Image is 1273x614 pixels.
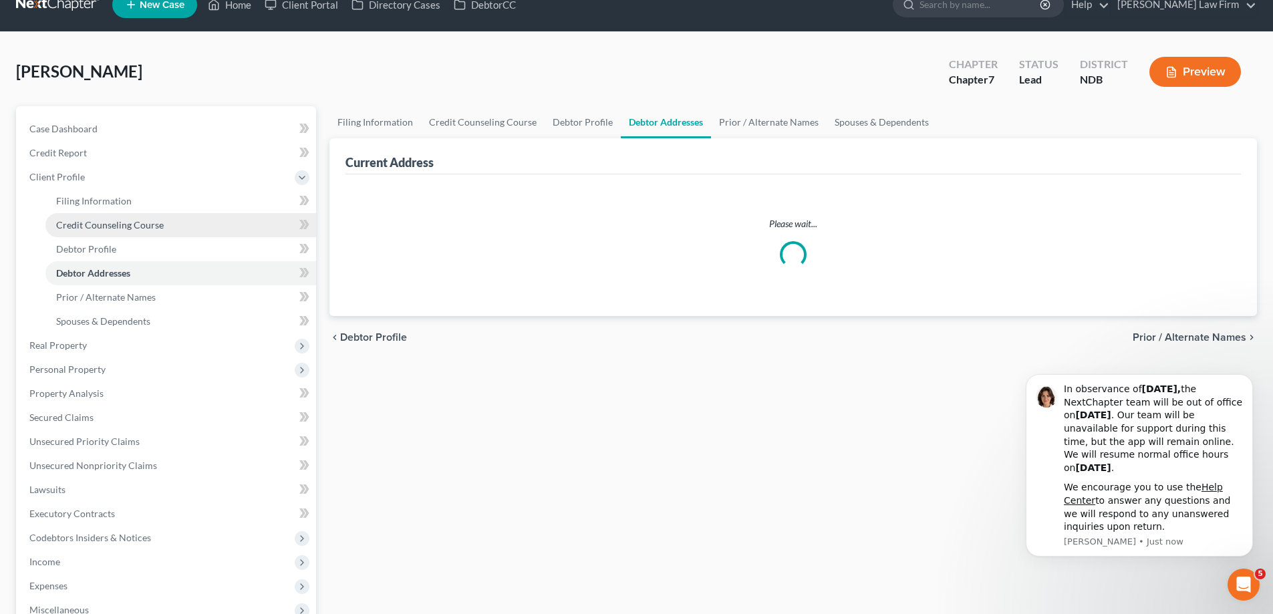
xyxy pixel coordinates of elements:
span: Income [29,556,60,567]
a: Debtor Addresses [45,261,316,285]
a: Property Analysis [19,381,316,406]
span: Prior / Alternate Names [56,291,156,303]
a: Case Dashboard [19,117,316,141]
div: District [1080,57,1128,72]
span: Spouses & Dependents [56,315,150,327]
a: Credit Counseling Course [421,106,545,138]
a: Filing Information [45,189,316,213]
span: [PERSON_NAME] [16,61,142,81]
span: Personal Property [29,363,106,375]
a: Spouses & Dependents [45,309,316,333]
span: Debtor Profile [56,243,116,255]
a: Filing Information [329,106,421,138]
a: Spouses & Dependents [827,106,937,138]
a: Secured Claims [19,406,316,430]
span: 7 [988,73,994,86]
a: Debtor Profile [45,237,316,261]
a: Prior / Alternate Names [45,285,316,309]
a: Executory Contracts [19,502,316,526]
button: Preview [1149,57,1241,87]
a: Debtor Profile [545,106,621,138]
div: Status [1019,57,1058,72]
div: Chapter [949,72,998,88]
span: Credit Counseling Course [56,219,164,231]
span: Lawsuits [29,484,65,495]
span: Filing Information [56,195,132,206]
span: 5 [1255,569,1266,579]
div: Chapter [949,57,998,72]
a: Lawsuits [19,478,316,502]
span: Client Profile [29,171,85,182]
span: Expenses [29,580,67,591]
div: Current Address [345,154,434,170]
a: Debtor Addresses [621,106,711,138]
div: NDB [1080,72,1128,88]
div: Lead [1019,72,1058,88]
span: Debtor Profile [340,332,407,343]
span: Credit Report [29,147,87,158]
span: Real Property [29,339,87,351]
span: Unsecured Priority Claims [29,436,140,447]
span: Debtor Addresses [56,267,130,279]
a: Credit Counseling Course [45,213,316,237]
i: chevron_right [1246,332,1257,343]
p: Please wait... [356,217,1230,231]
button: Prior / Alternate Names chevron_right [1133,332,1257,343]
i: chevron_left [329,332,340,343]
button: chevron_left Debtor Profile [329,332,407,343]
span: Secured Claims [29,412,94,423]
a: Prior / Alternate Names [711,106,827,138]
a: Credit Report [19,141,316,165]
span: Property Analysis [29,388,104,399]
span: Executory Contracts [29,508,115,519]
span: Unsecured Nonpriority Claims [29,460,157,471]
iframe: Intercom live chat [1228,569,1260,601]
a: Unsecured Priority Claims [19,430,316,454]
span: Codebtors Insiders & Notices [29,532,151,543]
span: Prior / Alternate Names [1133,332,1246,343]
a: Unsecured Nonpriority Claims [19,454,316,478]
span: Case Dashboard [29,123,98,134]
iframe: Intercom notifications message [1006,354,1273,578]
